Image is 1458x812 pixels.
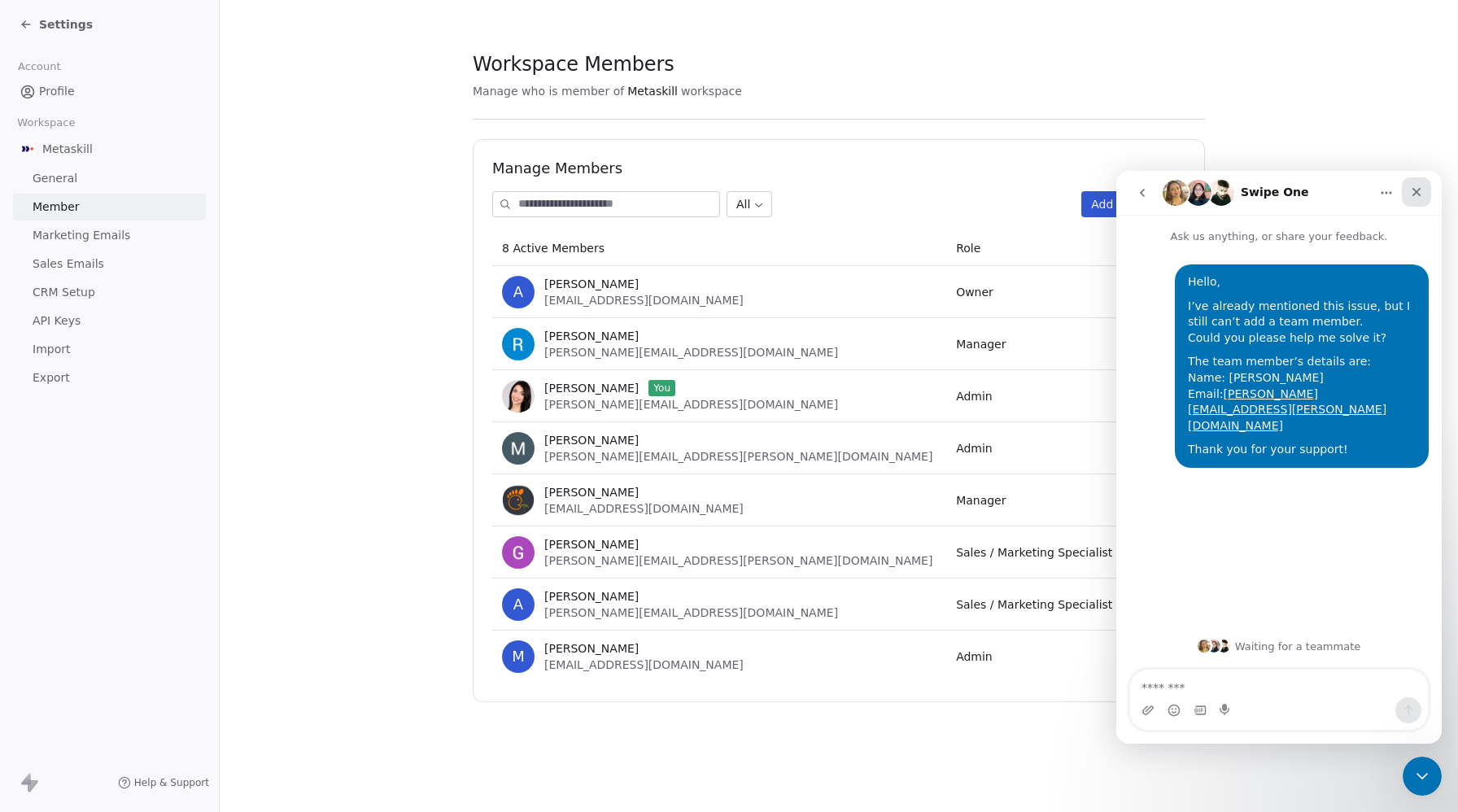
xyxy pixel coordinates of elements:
[13,251,206,277] a: Sales Emails
[956,286,993,299] span: Owner
[473,83,624,99] span: Manage who is member of
[544,450,932,463] span: [PERSON_NAME][EMAIL_ADDRESS][PERSON_NAME][DOMAIN_NAME]
[544,640,639,657] span: [PERSON_NAME]
[33,227,130,244] span: Marketing Emails
[502,588,535,621] span: A
[544,484,639,500] span: [PERSON_NAME]
[13,336,206,363] a: Import
[118,776,209,789] a: Help & Support
[956,546,1112,559] span: Sales / Marketing Specialist
[13,279,206,306] a: CRM Setup
[13,165,206,192] a: General
[33,341,70,358] span: Import
[13,78,206,105] a: Profile
[502,328,535,360] img: k9rwsdR4YVROewGK1j3MQwC1P5uYdEzljy2wzt8KXNg
[956,242,980,255] span: Role
[502,380,535,413] img: y20ioNKkpnIL_TwbaL-Q9Dm38r_GwzlUFKNwohZvYnM
[42,141,93,157] span: Metaskill
[20,141,36,157] img: AVATAR%20METASKILL%20-%20Colori%20Positivo.png
[956,338,1006,351] span: Manager
[502,432,535,465] img: r9fp3RuPNqU7mOcic6HxktLXcuiuIeLvB_iICcNUyUg
[544,658,744,671] span: [EMAIL_ADDRESS][DOMAIN_NAME]
[13,308,206,334] a: API Keys
[33,199,80,216] span: Member
[33,170,77,187] span: General
[544,398,838,411] span: [PERSON_NAME][EMAIL_ADDRESS][DOMAIN_NAME]
[681,83,742,99] span: workspace
[956,494,1006,507] span: Manager
[544,502,744,515] span: [EMAIL_ADDRESS][DOMAIN_NAME]
[473,52,674,76] span: Workspace Members
[544,380,639,396] span: [PERSON_NAME]
[492,159,1185,178] h1: Manage Members
[33,312,81,330] span: API Keys
[502,484,535,517] img: Rt7b6_j31qrWN83eJnbUCAO7dZF7e7N3uTJXYBcmuSQ
[33,284,95,301] span: CRM Setup
[502,242,605,255] span: 8 Active Members
[956,442,993,455] span: Admin
[13,365,206,391] a: Export
[544,294,744,307] span: [EMAIL_ADDRESS][DOMAIN_NAME]
[648,380,675,396] span: You
[544,554,932,567] span: [PERSON_NAME][EMAIL_ADDRESS][PERSON_NAME][DOMAIN_NAME]
[13,194,206,220] a: Member
[11,111,82,135] span: Workspace
[544,588,639,605] span: [PERSON_NAME]
[33,369,70,386] span: Export
[956,390,993,403] span: Admin
[502,276,535,308] span: A
[11,55,68,79] span: Account
[13,222,206,249] a: Marketing Emails
[956,650,993,663] span: Admin
[1116,171,1442,744] iframe: Intercom live chat
[134,776,209,789] span: Help & Support
[956,598,1112,611] span: Sales / Marketing Specialist
[627,83,678,99] span: Metaskill
[502,640,535,673] span: M
[544,328,639,344] span: [PERSON_NAME]
[20,16,93,33] a: Settings
[544,432,639,448] span: [PERSON_NAME]
[544,606,838,619] span: [PERSON_NAME][EMAIL_ADDRESS][DOMAIN_NAME]
[502,536,535,569] img: ujEFMfjBEkKw_H1zJ1v4E_xJf5wf347hxUcFOnkWq1Y
[39,16,93,33] span: Settings
[1403,757,1442,796] iframe: Intercom live chat
[544,536,639,552] span: [PERSON_NAME]
[1081,191,1185,217] button: Add a member
[544,346,838,359] span: [PERSON_NAME][EMAIL_ADDRESS][DOMAIN_NAME]
[39,83,75,100] span: Profile
[544,276,639,292] span: [PERSON_NAME]
[33,255,104,273] span: Sales Emails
